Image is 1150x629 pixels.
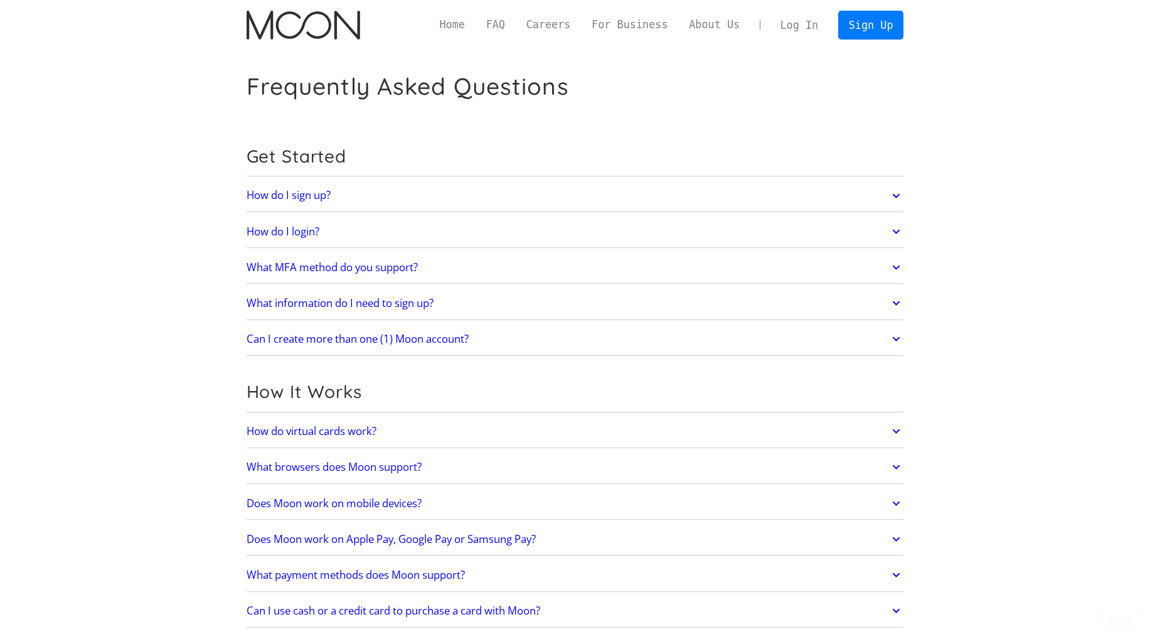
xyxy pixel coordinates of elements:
[247,225,319,238] h2: How do I login?
[247,297,434,309] h2: What information do I need to sign up?
[247,381,904,402] h2: How It Works
[247,146,904,167] h2: Get Started
[247,189,331,202] h2: How do I sign up?
[247,11,360,40] img: Moon Logo
[247,533,536,546] h2: Does Moon work on Apple Pay, Google Pay or Samsung Pay?
[247,605,540,617] h2: Can I use cash or a credit card to purchase a card with Moon?
[770,11,829,39] a: Log In
[581,17,678,33] a: For Business
[678,17,750,33] a: About Us
[247,562,904,588] a: What payment methods does Moon support?
[247,72,569,100] h1: Frequently Asked Questions
[247,290,904,316] a: What information do I need to sign up?
[429,17,476,33] a: Home
[247,333,469,345] h2: Can I create more than one (1) Moon account?
[247,461,422,473] h2: What browsers does Moon support?
[247,418,904,444] a: How do virtual cards work?
[247,326,904,352] a: Can I create more than one (1) Moon account?
[247,497,422,510] h2: Does Moon work on mobile devices?
[247,254,904,281] a: What MFA method do you support?
[247,425,376,438] h2: How do virtual cards work?
[838,11,903,39] a: Sign Up
[476,17,516,33] a: FAQ
[247,11,360,40] a: home
[247,454,904,480] a: What browsers does Moon support?
[247,569,465,581] h2: What payment methods does Moon support?
[247,261,418,274] h2: What MFA method do you support?
[1100,579,1140,619] iframe: Button to launch messaging window
[247,218,904,245] a: How do I login?
[516,17,581,33] a: Careers
[247,183,904,209] a: How do I sign up?
[247,526,904,552] a: Does Moon work on Apple Pay, Google Pay or Samsung Pay?
[247,490,904,517] a: Does Moon work on mobile devices?
[247,598,904,624] a: Can I use cash or a credit card to purchase a card with Moon?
